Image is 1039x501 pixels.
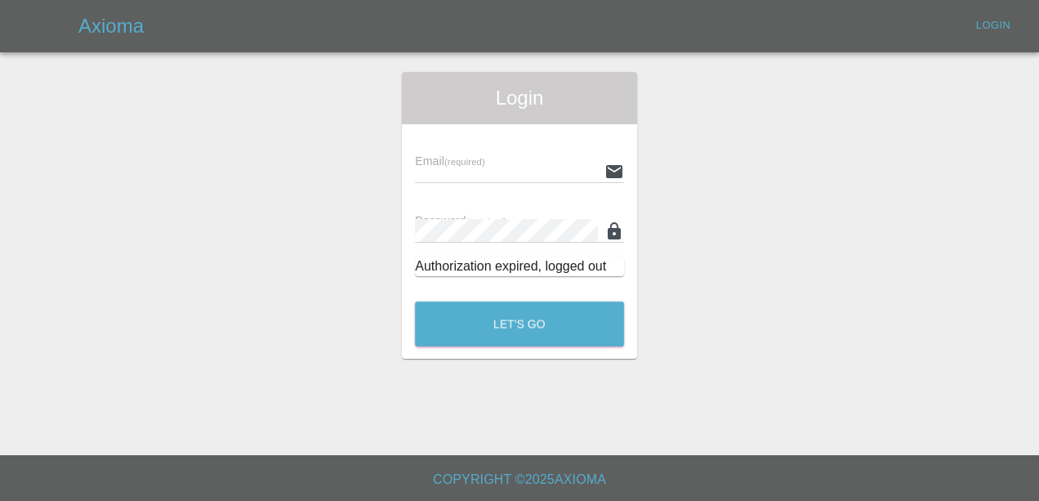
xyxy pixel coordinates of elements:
a: Login [967,13,1019,38]
small: (required) [444,157,485,167]
small: (required) [466,217,507,226]
div: Authorization expired, logged out [415,257,624,276]
h6: Copyright © 2025 Axioma [13,468,1026,491]
h5: Axioma [78,13,144,39]
span: Password [415,214,506,227]
span: Login [415,85,624,111]
span: Email [415,154,484,168]
button: Let's Go [415,302,624,347]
